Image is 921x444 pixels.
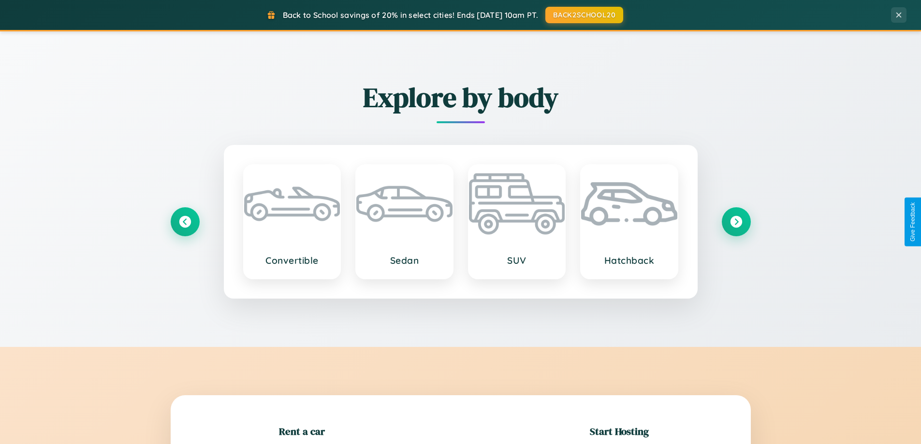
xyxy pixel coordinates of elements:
h2: Start Hosting [590,424,649,438]
h3: Convertible [254,255,331,266]
h2: Explore by body [171,79,751,116]
button: BACK2SCHOOL20 [545,7,623,23]
h3: Sedan [366,255,443,266]
h2: Rent a car [279,424,325,438]
div: Give Feedback [909,202,916,242]
h3: SUV [479,255,556,266]
span: Back to School savings of 20% in select cities! Ends [DATE] 10am PT. [283,10,538,20]
h3: Hatchback [591,255,668,266]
